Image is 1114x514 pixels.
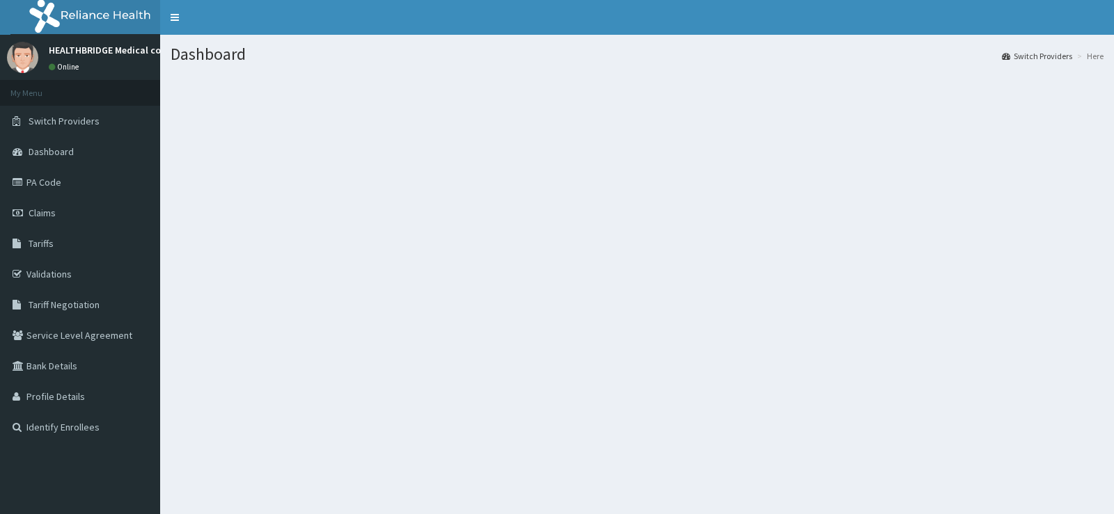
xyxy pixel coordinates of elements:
[29,237,54,250] span: Tariffs
[29,298,100,311] span: Tariff Negotiation
[29,115,100,127] span: Switch Providers
[29,207,56,219] span: Claims
[49,62,82,72] a: Online
[49,45,204,55] p: HEALTHBRIDGE Medical consultants
[171,45,1104,63] h1: Dashboard
[29,145,74,158] span: Dashboard
[1002,50,1072,62] a: Switch Providers
[1074,50,1104,62] li: Here
[7,42,38,73] img: User Image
